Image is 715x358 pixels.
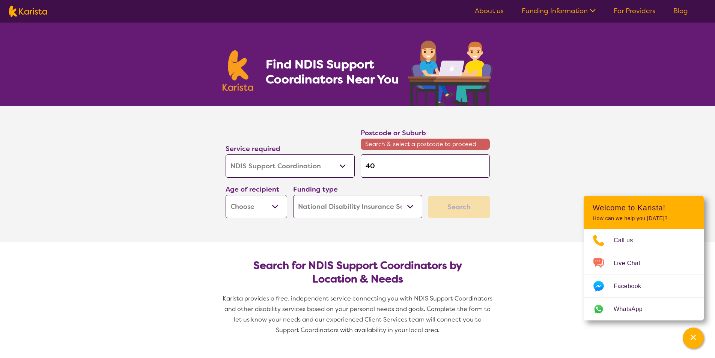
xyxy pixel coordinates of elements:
[361,139,490,150] span: Search & select a postcode to proceed
[9,6,47,17] img: Karista logo
[614,258,649,269] span: Live Chat
[614,6,655,15] a: For Providers
[223,50,253,91] img: Karista logo
[614,281,650,292] span: Facebook
[361,154,490,178] input: Type
[673,6,688,15] a: Blog
[223,295,494,334] span: Karista provides a free, independent service connecting you with NDIS Support Coordinators and ot...
[593,203,695,212] h2: Welcome to Karista!
[226,185,279,194] label: Age of recipient
[361,128,426,137] label: Postcode or Suburb
[232,259,484,286] h2: Search for NDIS Support Coordinators by Location & Needs
[226,144,280,153] label: Service required
[266,57,405,87] h1: Find NDIS Support Coordinators Near You
[614,235,642,246] span: Call us
[475,6,504,15] a: About us
[584,229,704,320] ul: Choose channel
[408,41,493,106] img: support-coordination
[584,196,704,320] div: Channel Menu
[584,298,704,320] a: Web link opens in a new tab.
[522,6,596,15] a: Funding Information
[683,328,704,349] button: Channel Menu
[614,304,652,315] span: WhatsApp
[593,215,695,222] p: How can we help you [DATE]?
[293,185,338,194] label: Funding type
